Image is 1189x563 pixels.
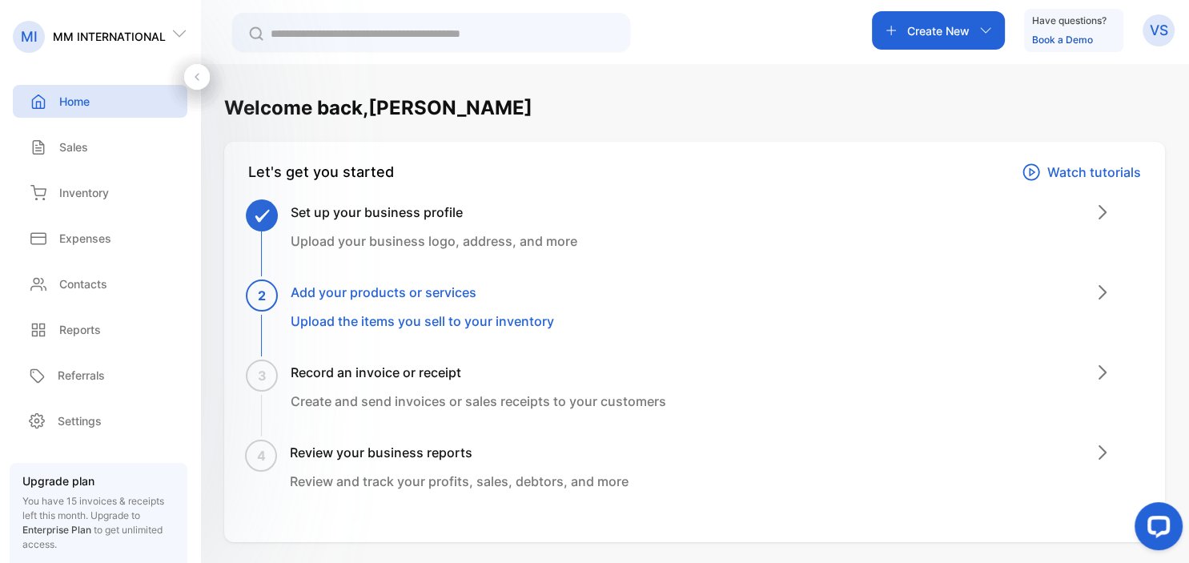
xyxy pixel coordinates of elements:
p: Watch tutorials [1047,163,1141,182]
iframe: LiveChat chat widget [1122,496,1189,563]
p: Settings [58,412,102,429]
p: Home [59,93,90,110]
span: Enterprise Plan [22,524,91,536]
p: Upload the items you sell to your inventory [291,312,554,331]
h3: Add your products or services [291,283,554,302]
p: Expenses [59,230,111,247]
span: 3 [258,366,267,385]
div: Let's get you started [248,161,394,183]
p: MM INTERNATIONAL [53,28,166,45]
button: VS [1143,11,1175,50]
h3: Review your business reports [290,443,629,462]
p: Upgrade plan [22,473,175,489]
a: Book a Demo [1032,34,1093,46]
p: Sales [59,139,88,155]
p: Review and track your profits, sales, debtors, and more [290,472,629,491]
h3: Record an invoice or receipt [291,363,666,382]
p: Create and send invoices or sales receipts to your customers [291,392,666,411]
a: Watch tutorials [1022,161,1141,183]
p: Contacts [59,275,107,292]
button: Create New [872,11,1005,50]
p: Create New [907,22,970,39]
span: 4 [257,446,266,465]
p: Referrals [58,367,105,384]
p: Inventory [59,184,109,201]
span: Upgrade to to get unlimited access. [22,509,163,550]
p: Upload your business logo, address, and more [291,231,577,251]
p: Reports [59,321,101,338]
p: VS [1150,20,1168,41]
p: MI [21,26,38,47]
p: Have questions? [1032,13,1107,29]
h1: Welcome back, [PERSON_NAME] [224,94,532,123]
p: You have 15 invoices & receipts left this month. [22,494,175,552]
h3: Set up your business profile [291,203,577,222]
span: 2 [258,286,266,305]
